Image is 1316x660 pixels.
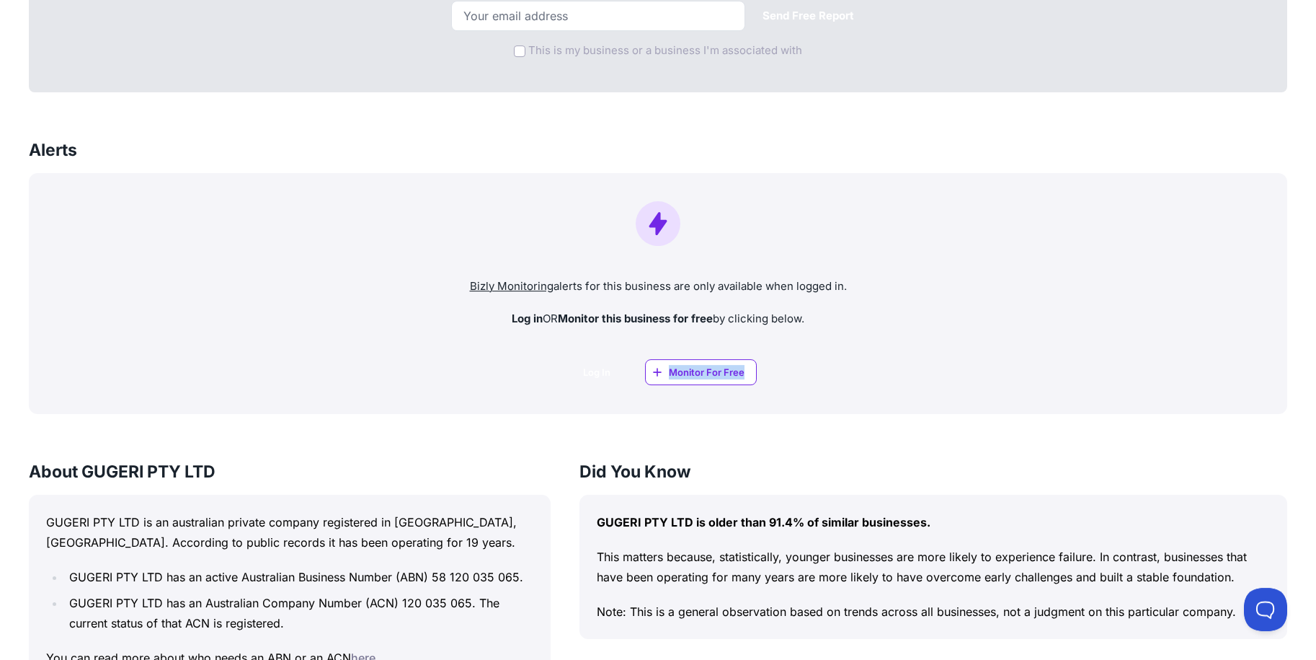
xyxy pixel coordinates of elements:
p: Note: This is a general observation based on trends across all businesses, not a judgment on this... [597,602,1270,622]
span: Monitor For Free [669,365,744,379]
a: Log In [560,359,633,385]
p: OR by clicking below. [40,311,1276,327]
label: This is my business or a business I'm associated with [528,43,802,59]
input: Your email address [451,1,745,31]
strong: Log in [512,312,543,325]
p: alerts for this business are only available when logged in. [40,278,1276,295]
h3: Did You Know [579,460,1287,483]
a: Bizly Monitoring [470,279,553,293]
span: Log In [583,365,610,379]
p: GUGERI PTY LTD is an australian private company registered in [GEOGRAPHIC_DATA], [GEOGRAPHIC_DATA... [46,512,533,553]
li: GUGERI PTY LTD has an Australian Company Number (ACN) 120 035 065. The current status of that ACN... [65,593,533,633]
p: GUGERI PTY LTD is older than 91.4% of similar businesses. [597,512,1270,532]
button: Send Free Report [751,2,866,30]
h3: Alerts [29,138,77,162]
li: GUGERI PTY LTD has an active Australian Business Number (ABN) 58 120 035 065. [65,567,533,587]
a: Monitor For Free [645,359,757,385]
strong: Monitor this business for free [558,312,713,325]
iframe: Toggle Customer Support [1244,588,1287,631]
h3: About GUGERI PTY LTD [29,460,551,483]
p: This matters because, statistically, younger businesses are more likely to experience failure. In... [597,547,1270,587]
